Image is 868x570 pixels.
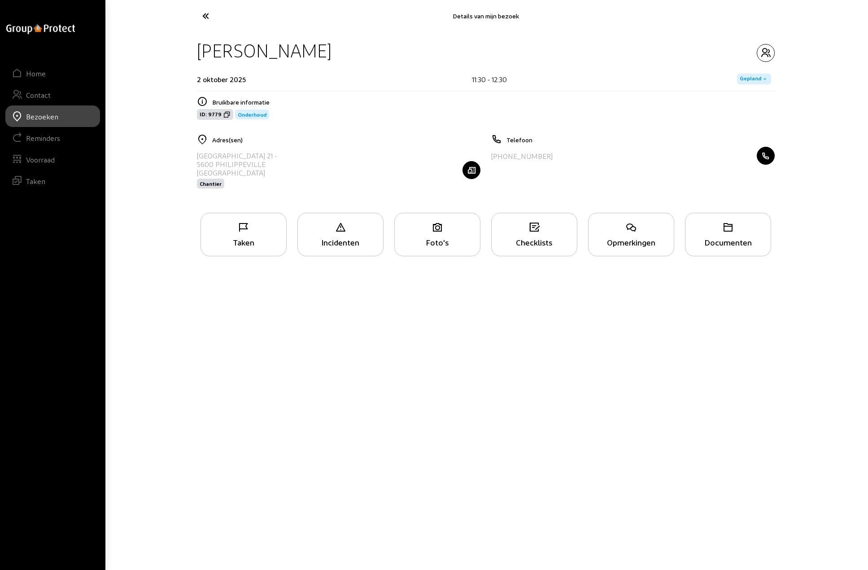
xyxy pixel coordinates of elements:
[491,152,553,160] div: [PHONE_NUMBER]
[5,62,100,84] a: Home
[685,237,771,247] div: Documenten
[26,112,58,121] div: Bezoeken
[26,155,55,164] div: Voorraad
[492,237,577,247] div: Checklists
[589,237,674,247] div: Opmerkingen
[506,136,775,144] h5: Telefoon
[26,69,46,78] div: Home
[6,24,75,34] img: logo-oneline.png
[740,75,761,83] span: Gepland
[197,160,277,168] div: 5600 PHILIPPEVILLE
[395,237,480,247] div: Foto's
[5,127,100,149] a: Reminders
[200,111,222,118] span: ID: 9779
[238,111,266,118] span: Onderhoud
[5,105,100,127] a: Bezoeken
[200,180,222,187] span: Chantier
[5,84,100,105] a: Contact
[197,75,246,83] div: 2 oktober 2025
[298,237,383,247] div: Incidenten
[26,177,45,185] div: Taken
[5,170,100,192] a: Taken
[197,168,277,177] div: [GEOGRAPHIC_DATA]
[288,12,683,20] div: Details van mijn bezoek
[197,151,277,160] div: [GEOGRAPHIC_DATA] 21 -
[212,136,480,144] h5: Adres(sen)
[201,237,286,247] div: Taken
[212,98,775,106] h5: Bruikbare informatie
[197,39,331,62] div: [PERSON_NAME]
[26,134,60,142] div: Reminders
[26,91,51,99] div: Contact
[472,75,507,83] div: 11:30 - 12:30
[5,149,100,170] a: Voorraad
